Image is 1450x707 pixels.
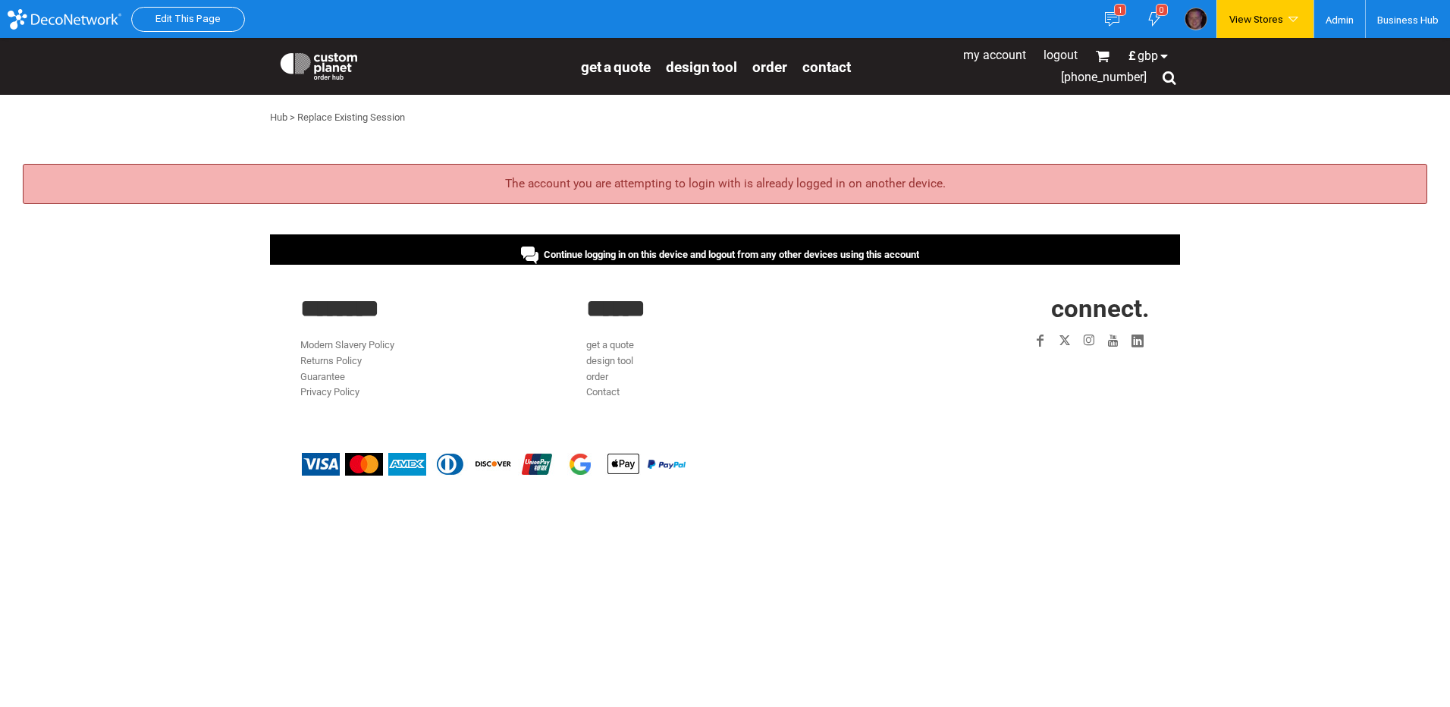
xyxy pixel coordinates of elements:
img: Diners Club [432,453,469,476]
a: Guarantee [300,371,345,382]
div: > [290,110,295,126]
img: Custom Planet [278,49,360,80]
a: Privacy Policy [300,386,359,397]
a: Contact [586,386,620,397]
div: 1 [1114,4,1126,16]
span: [PHONE_NUMBER] [1061,70,1147,84]
h2: CONNECT. [873,296,1150,321]
span: Continue logging in on this device and logout from any other devices using this account [544,249,919,260]
iframe: Customer reviews powered by Trustpilot [940,362,1150,380]
a: design tool [586,355,633,366]
img: Google Pay [561,453,599,476]
span: order [752,58,787,76]
a: design tool [666,58,737,75]
a: Contact [802,58,851,75]
span: design tool [666,58,737,76]
img: Visa [302,453,340,476]
img: PayPal [648,460,686,469]
a: order [752,58,787,75]
span: get a quote [581,58,651,76]
img: Mastercard [345,453,383,476]
span: £ [1128,50,1138,62]
a: get a quote [581,58,651,75]
a: Custom Planet [270,42,573,87]
img: China UnionPay [518,453,556,476]
img: Apple Pay [604,453,642,476]
span: Contact [802,58,851,76]
span: GBP [1138,50,1158,62]
img: American Express [388,453,426,476]
a: My Account [963,48,1026,62]
div: 0 [1156,4,1168,16]
a: Hub [270,112,287,123]
a: Edit This Page [155,13,221,24]
a: Modern Slavery Policy [300,339,394,350]
div: Replace Existing Session [297,110,405,126]
a: order [586,371,608,382]
a: get a quote [586,339,634,350]
div: The account you are attempting to login with is already logged in on another device. [23,164,1427,204]
img: Discover [475,453,513,476]
a: Returns Policy [300,355,362,366]
a: Logout [1044,48,1078,62]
